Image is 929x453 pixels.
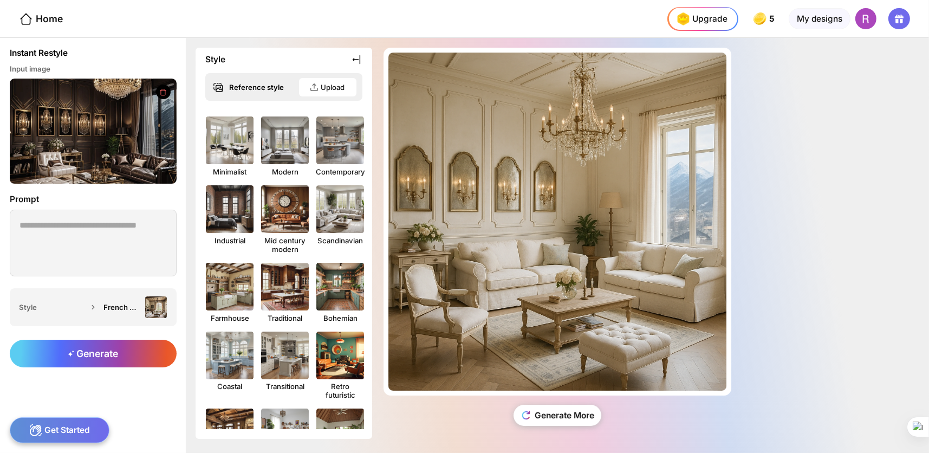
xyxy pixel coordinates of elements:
[789,8,850,30] div: My designs
[260,382,309,391] div: Transitional
[260,167,309,176] div: Modern
[315,236,365,245] div: Scandinavian
[315,314,365,322] div: Bohemian
[205,382,254,391] div: Coastal
[315,382,365,399] div: Retro futuristic
[205,53,225,66] div: Style
[10,64,177,74] div: Input image
[514,405,601,426] div: Generate More
[260,236,309,254] div: Mid century modern
[260,314,309,322] div: Traditional
[19,12,63,26] div: Home
[10,193,177,206] div: Prompt
[19,303,87,312] div: Style
[10,417,110,443] div: Get Started
[673,9,727,28] div: Upgrade
[673,9,692,28] img: upgrade-nav-btn-icon.gif
[205,167,254,176] div: Minimalist
[770,14,777,24] span: 5
[315,167,365,176] div: Contemporary
[205,236,254,245] div: Industrial
[68,348,118,359] span: Generate
[855,8,877,30] img: ACg8ocJIenLX0cfNLbhvslU-F0Yk6EG30Npg49MZOxREgLZ1B-AuNA=s96-c
[103,303,140,312] div: French country
[205,314,254,322] div: Farmhouse
[229,83,298,92] div: Reference style
[321,83,345,92] div: Upload
[10,48,68,59] div: Instant Restyle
